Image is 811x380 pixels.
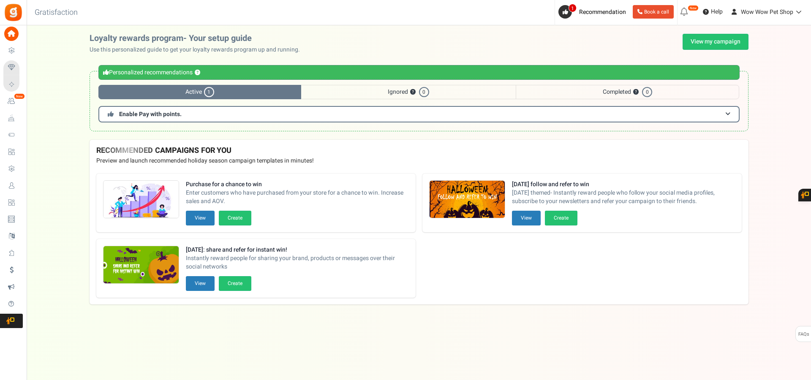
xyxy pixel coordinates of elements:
span: 0 [419,87,429,97]
a: View my campaign [683,34,748,50]
button: View [186,211,215,225]
span: 1 [204,87,214,97]
button: Create [219,276,251,291]
a: New [3,94,23,109]
button: ? [195,70,200,76]
img: Recommended Campaigns [103,181,179,219]
span: Ignored [301,85,516,99]
img: Recommended Campaigns [103,246,179,284]
strong: [DATE]: share and refer for instant win! [186,246,409,254]
span: FAQs [798,326,809,342]
button: Create [219,211,251,225]
button: View [512,211,541,225]
span: Enter customers who have purchased from your store for a chance to win. Increase sales and AOV. [186,189,409,206]
span: Help [709,8,723,16]
strong: Purchase for a chance to win [186,180,409,189]
img: Gratisfaction [4,3,23,22]
img: Recommended Campaigns [430,181,505,219]
a: Help [699,5,726,19]
h2: Loyalty rewards program- Your setup guide [90,34,307,43]
span: Instantly reward people for sharing your brand, products or messages over their social networks [186,254,409,271]
em: New [688,5,699,11]
span: 0 [642,87,652,97]
button: View [186,276,215,291]
button: Create [545,211,577,225]
button: ? [633,90,639,95]
span: Active [98,85,301,99]
span: Enable Pay with points. [119,110,182,119]
p: Preview and launch recommended holiday season campaign templates in minutes! [96,157,742,165]
h3: Gratisfaction [25,4,87,21]
button: ? [410,90,416,95]
h4: RECOMMENDED CAMPAIGNS FOR YOU [96,147,742,155]
span: 1 [569,4,577,12]
p: Use this personalized guide to get your loyalty rewards program up and running. [90,46,307,54]
span: [DATE] themed- Instantly reward people who follow your social media profiles, subscribe to your n... [512,189,735,206]
span: Recommendation [579,8,626,16]
strong: [DATE] follow and refer to win [512,180,735,189]
em: New [14,93,25,99]
div: Personalized recommendations [98,65,740,80]
span: Wow Wow Pet Shop [741,8,793,16]
span: Completed [516,85,739,99]
a: Book a call [633,5,674,19]
a: 1 Recommendation [558,5,629,19]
